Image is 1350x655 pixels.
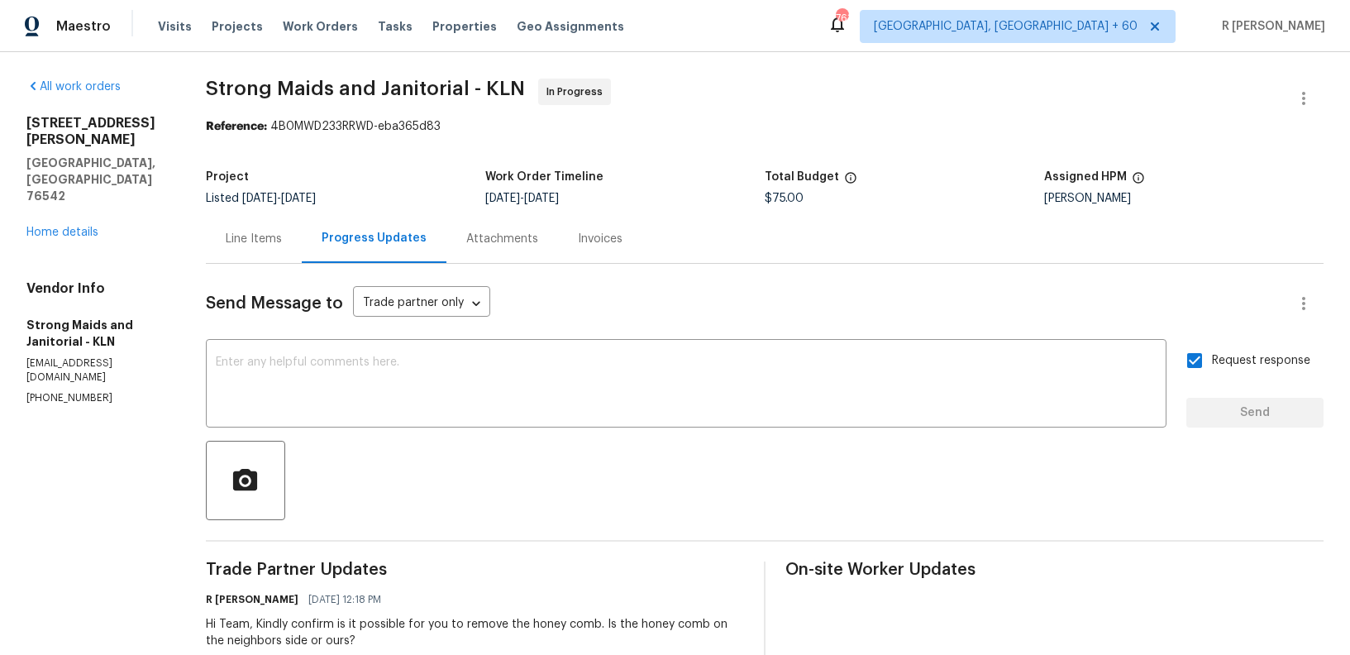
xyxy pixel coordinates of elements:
h2: [STREET_ADDRESS][PERSON_NAME] [26,115,166,148]
h5: Total Budget [765,171,839,183]
h5: [GEOGRAPHIC_DATA], [GEOGRAPHIC_DATA] 76542 [26,155,166,204]
span: In Progress [546,84,609,100]
span: $75.00 [765,193,804,204]
span: Listed [206,193,316,204]
h5: Strong Maids and Janitorial - KLN [26,317,166,350]
div: 763 [836,10,847,26]
span: Strong Maids and Janitorial - KLN [206,79,525,98]
h5: Work Order Timeline [485,171,603,183]
span: [DATE] [281,193,316,204]
h5: Assigned HPM [1044,171,1127,183]
span: [DATE] [485,193,520,204]
div: Line Items [226,231,282,247]
span: Projects [212,18,263,35]
b: Reference: [206,121,267,132]
a: All work orders [26,81,121,93]
div: 4B0MWD233RRWD-eba365d83 [206,118,1324,135]
span: [DATE] [242,193,277,204]
p: [PHONE_NUMBER] [26,391,166,405]
span: Work Orders [283,18,358,35]
h6: R [PERSON_NAME] [206,591,298,608]
div: Trade partner only [353,290,490,318]
span: R [PERSON_NAME] [1215,18,1325,35]
span: Send Message to [206,295,343,312]
span: Tasks [378,21,413,32]
span: Request response [1212,352,1310,370]
div: Progress Updates [322,230,427,246]
span: - [485,193,559,204]
span: [DATE] 12:18 PM [308,591,381,608]
span: The hpm assigned to this work order. [1132,171,1145,193]
p: [EMAIL_ADDRESS][DOMAIN_NAME] [26,356,166,385]
span: The total cost of line items that have been proposed by Opendoor. This sum includes line items th... [844,171,857,193]
span: Visits [158,18,192,35]
span: Properties [432,18,497,35]
span: Geo Assignments [517,18,624,35]
h5: Project [206,171,249,183]
div: Invoices [578,231,623,247]
a: Home details [26,227,98,238]
span: Maestro [56,18,111,35]
span: - [242,193,316,204]
div: Hi Team, Kindly confirm is it possible for you to remove the honey comb. Is the honey comb on the... [206,616,744,649]
h4: Vendor Info [26,280,166,297]
span: On-site Worker Updates [785,562,1324,578]
span: Trade Partner Updates [206,562,744,578]
div: [PERSON_NAME] [1044,193,1324,204]
span: [GEOGRAPHIC_DATA], [GEOGRAPHIC_DATA] + 60 [874,18,1138,35]
span: [DATE] [524,193,559,204]
div: Attachments [466,231,538,247]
